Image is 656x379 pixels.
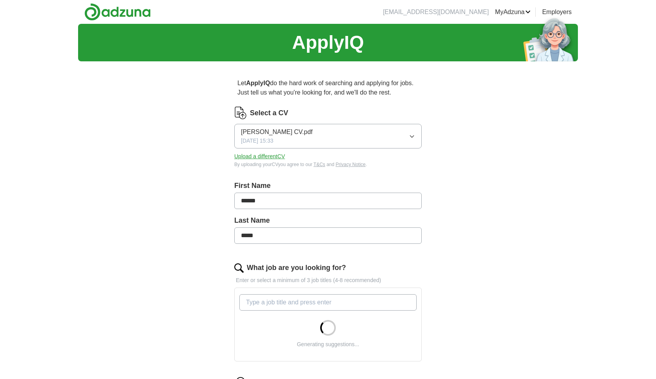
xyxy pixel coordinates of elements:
[234,263,244,273] img: search.png
[84,3,151,21] img: Adzuna logo
[234,181,422,191] label: First Name
[336,162,366,167] a: Privacy Notice
[234,276,422,284] p: Enter or select a minimum of 3 job titles (4-8 recommended)
[292,29,364,57] h1: ApplyIQ
[241,127,312,137] span: [PERSON_NAME] CV.pdf
[250,108,288,118] label: Select a CV
[383,7,489,17] li: [EMAIL_ADDRESS][DOMAIN_NAME]
[239,294,417,311] input: Type a job title and press enter
[234,124,422,148] button: [PERSON_NAME] CV.pdf[DATE] 15:33
[297,340,359,349] div: Generating suggestions...
[234,75,422,100] p: Let do the hard work of searching and applying for jobs. Just tell us what you're looking for, an...
[234,215,422,226] label: Last Name
[314,162,325,167] a: T&Cs
[241,137,273,145] span: [DATE] 15:33
[234,107,247,119] img: CV Icon
[495,7,531,17] a: MyAdzuna
[234,152,285,161] button: Upload a differentCV
[247,263,346,273] label: What job are you looking for?
[542,7,572,17] a: Employers
[246,80,270,86] strong: ApplyIQ
[234,161,422,168] div: By uploading your CV you agree to our and .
